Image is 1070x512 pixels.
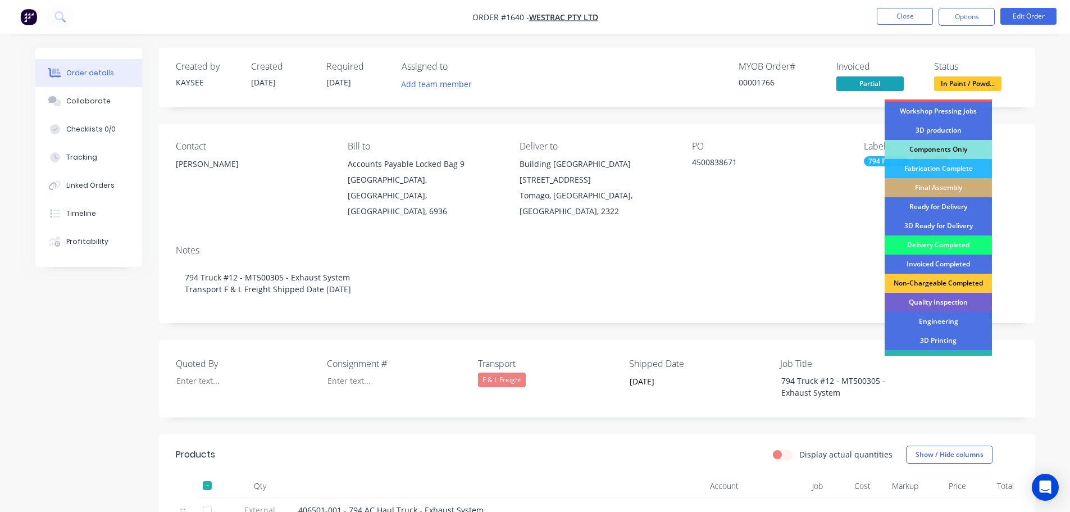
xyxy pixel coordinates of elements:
[885,178,992,197] div: Final Assembly
[402,76,478,92] button: Add team member
[251,61,313,72] div: Created
[827,475,875,497] div: Cost
[176,156,330,192] div: [PERSON_NAME]
[348,156,502,219] div: Accounts Payable Locked Bag 9[GEOGRAPHIC_DATA], [GEOGRAPHIC_DATA], [GEOGRAPHIC_DATA], 6936
[251,77,276,88] span: [DATE]
[885,274,992,293] div: Non-Chargeable Completed
[176,61,238,72] div: Created by
[743,475,827,497] div: Job
[35,228,142,256] button: Profitability
[780,357,921,370] label: Job Title
[934,76,1001,90] span: In Paint / Powd...
[326,77,351,88] span: [DATE]
[739,61,823,72] div: MYOB Order #
[836,61,921,72] div: Invoiced
[395,76,477,92] button: Add team member
[520,188,673,219] div: Tomago, [GEOGRAPHIC_DATA], [GEOGRAPHIC_DATA], 2322
[520,156,673,188] div: Building [GEOGRAPHIC_DATA][STREET_ADDRESS]
[934,61,1018,72] div: Status
[885,102,992,121] div: Workshop Pressing Jobs
[35,59,142,87] button: Order details
[176,141,330,152] div: Contact
[66,237,108,247] div: Profitability
[478,373,526,387] div: F & L Freight
[629,357,770,370] label: Shipped Date
[176,357,316,370] label: Quoted By
[35,143,142,171] button: Tracking
[739,76,823,88] div: 00001766
[520,141,673,152] div: Deliver to
[864,156,909,166] div: 794 Project
[176,448,215,461] div: Products
[35,171,142,200] button: Linked Orders
[66,124,116,134] div: Checklists 0/0
[327,357,467,370] label: Consignment #
[875,475,923,497] div: Markup
[402,61,514,72] div: Assigned to
[1032,474,1059,501] div: Open Intercom Messenger
[836,76,904,90] span: Partial
[877,8,933,25] button: Close
[692,156,832,172] div: 4500838671
[176,245,1018,256] div: Notes
[939,8,995,26] button: Options
[906,446,993,464] button: Show / Hide columns
[631,475,743,497] div: Account
[529,12,598,22] a: WesTrac Pty Ltd
[885,235,992,255] div: Delivery Completed
[478,357,618,370] label: Transport
[176,260,1018,306] div: 794 Truck #12 - MT500305 - Exhaust System Transport F & L Freight Shipped Date [DATE]
[799,448,893,460] label: Display actual quantities
[971,475,1018,497] div: Total
[885,331,992,350] div: 3D Printing
[885,140,992,159] div: Components Only
[66,152,97,162] div: Tracking
[326,61,388,72] div: Required
[348,172,502,219] div: [GEOGRAPHIC_DATA], [GEOGRAPHIC_DATA], [GEOGRAPHIC_DATA], 6936
[885,216,992,235] div: 3D Ready for Delivery
[885,293,992,312] div: Quality Inspection
[885,350,992,369] div: Delivered
[66,209,96,219] div: Timeline
[520,156,673,219] div: Building [GEOGRAPHIC_DATA][STREET_ADDRESS]Tomago, [GEOGRAPHIC_DATA], [GEOGRAPHIC_DATA], 2322
[622,373,762,390] input: Enter date
[472,12,529,22] span: Order #1640 -
[20,8,37,25] img: Factory
[692,141,846,152] div: PO
[66,68,114,78] div: Order details
[348,141,502,152] div: Bill to
[176,76,238,88] div: KAYSEE
[226,475,294,497] div: Qty
[934,76,1001,93] button: In Paint / Powd...
[176,156,330,172] div: [PERSON_NAME]
[923,475,971,497] div: Price
[348,156,502,172] div: Accounts Payable Locked Bag 9
[885,121,992,140] div: 3D production
[864,141,1018,152] div: Labels
[35,115,142,143] button: Checklists 0/0
[66,96,111,106] div: Collaborate
[66,180,115,191] div: Linked Orders
[35,87,142,115] button: Collaborate
[885,197,992,216] div: Ready for Delivery
[885,255,992,274] div: Invoiced Completed
[35,200,142,228] button: Timeline
[1000,8,1057,25] button: Edit Order
[772,373,913,401] div: 794 Truck #12 - MT500305 - Exhaust System
[885,159,992,178] div: Fabrication Complete
[885,312,992,331] div: Engineering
